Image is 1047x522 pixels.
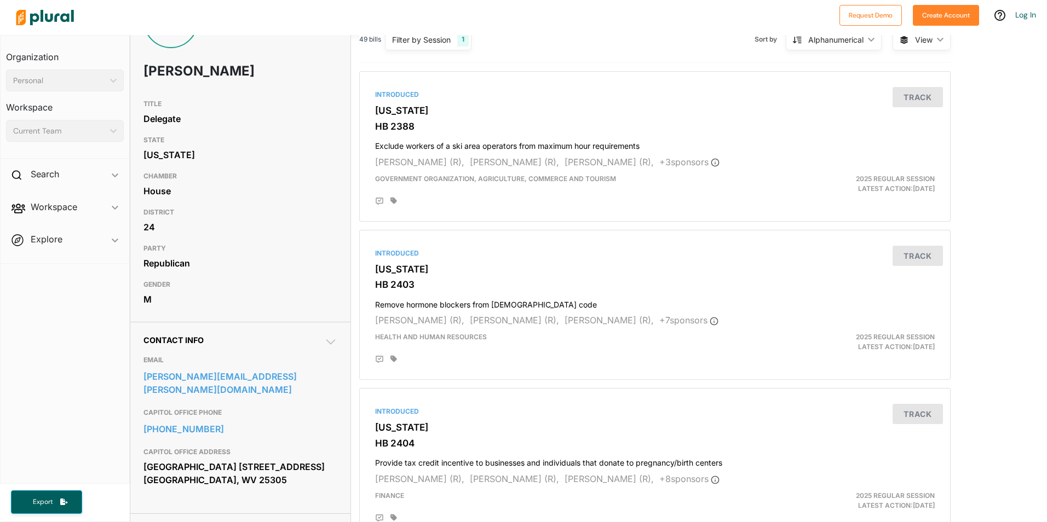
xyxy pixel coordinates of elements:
div: Latest Action: [DATE] [751,491,943,511]
span: 2025 Regular Session [856,333,935,341]
div: [GEOGRAPHIC_DATA] [STREET_ADDRESS] [GEOGRAPHIC_DATA], WV 25305 [143,459,337,488]
div: Personal [13,75,106,86]
div: Add tags [390,514,397,521]
h3: [US_STATE] [375,105,935,116]
h3: [US_STATE] [375,264,935,275]
h3: TITLE [143,97,337,111]
h4: Remove hormone blockers from [DEMOGRAPHIC_DATA] code [375,295,935,310]
h3: Organization [6,41,124,65]
span: [PERSON_NAME] (R), [565,156,654,167]
button: Track [893,87,943,107]
h3: PARTY [143,242,337,255]
span: [PERSON_NAME] (R), [565,473,654,484]
span: Finance [375,491,404,500]
div: Delegate [143,111,337,127]
span: + 7 sponsor s [659,315,718,326]
h3: CAPITOL OFFICE PHONE [143,406,337,419]
h3: [US_STATE] [375,422,935,433]
div: 24 [143,219,337,235]
h3: HB 2388 [375,121,935,132]
span: [PERSON_NAME] (R), [470,473,559,484]
span: [PERSON_NAME] (R), [375,473,464,484]
span: [PERSON_NAME] (R), [470,156,559,167]
span: 2025 Regular Session [856,175,935,183]
button: Request Demo [839,5,902,26]
h3: GENDER [143,278,337,291]
span: Government Organization, Agriculture, Commerce and Tourism [375,175,616,183]
h3: DISTRICT [143,206,337,219]
div: Add tags [390,197,397,205]
div: Add Position Statement [375,197,384,206]
div: M [143,291,337,308]
h3: EMAIL [143,353,337,367]
button: Create Account [913,5,979,26]
a: [PHONE_NUMBER] [143,421,337,437]
span: Health and Human Resources [375,333,487,341]
div: Introduced [375,90,935,100]
span: [PERSON_NAME] (R), [470,315,559,326]
div: Alphanumerical [808,34,864,45]
div: Add Position Statement [375,355,384,364]
h3: HB 2404 [375,438,935,449]
a: Log In [1015,10,1036,20]
div: Latest Action: [DATE] [751,174,943,194]
div: Introduced [375,407,935,416]
div: Add tags [390,355,397,363]
button: Track [893,404,943,424]
button: Export [11,490,82,514]
h3: HB 2403 [375,279,935,290]
h3: Workspace [6,91,124,115]
span: Contact Info [143,335,204,345]
h3: CAPITOL OFFICE ADDRESS [143,445,337,459]
div: 1 [457,32,469,47]
a: [PERSON_NAME][EMAIL_ADDRESS][PERSON_NAME][DOMAIN_NAME] [143,368,337,398]
span: View [915,34,933,45]
span: Export [25,497,60,507]
div: House [143,183,337,199]
a: Request Demo [839,9,902,20]
div: Republican [143,255,337,271]
span: [PERSON_NAME] (R), [565,315,654,326]
div: Filter by Session [392,34,451,45]
div: Current Team [13,125,106,137]
span: + 8 sponsor s [659,473,720,484]
a: Create Account [913,9,979,20]
span: [PERSON_NAME] (R), [375,156,464,167]
span: 2025 Regular Session [856,491,935,500]
div: [US_STATE] [143,147,337,163]
span: Sort by [755,34,786,44]
button: Track [893,246,943,266]
div: Introduced [375,248,935,258]
h4: Exclude workers of a ski area operators from maximum hour requirements [375,136,935,151]
span: 49 bills [359,34,381,44]
h3: STATE [143,134,337,147]
span: + 3 sponsor s [659,156,720,167]
div: Latest Action: [DATE] [751,332,943,352]
span: [PERSON_NAME] (R), [375,315,464,326]
h4: Provide tax credit incentive to businesses and individuals that donate to pregnancy/birth centers [375,453,935,468]
h2: Search [31,168,59,180]
h1: [PERSON_NAME] [143,55,260,88]
h3: CHAMBER [143,170,337,183]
